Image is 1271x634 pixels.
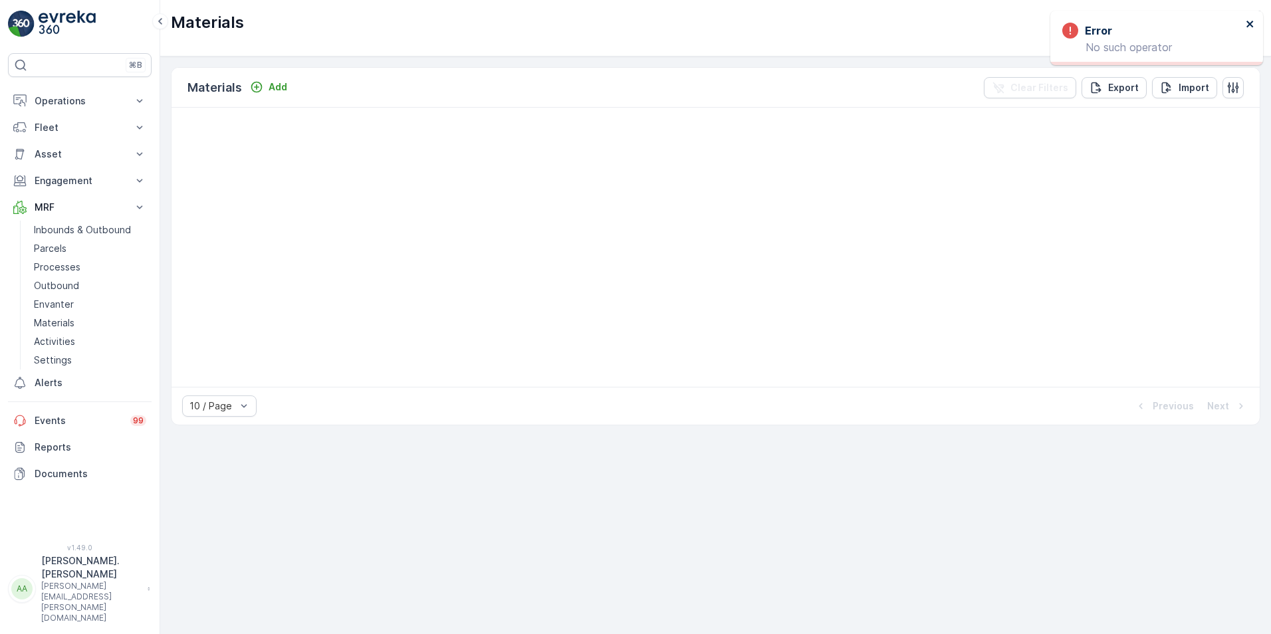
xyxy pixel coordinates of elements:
div: AA [11,578,33,599]
p: Activities [34,335,75,348]
p: MRF [35,201,125,214]
p: Inbounds & Outbound [34,223,131,237]
p: Settings [34,354,72,367]
button: Add [245,79,292,95]
a: Materials [29,314,152,332]
p: Events [35,414,122,427]
p: Add [269,80,287,94]
a: Processes [29,258,152,276]
h3: Error [1085,23,1112,39]
img: logo_light-DOdMpM7g.png [39,11,96,37]
p: Clear Filters [1010,81,1068,94]
a: Events99 [8,407,152,434]
img: logo [8,11,35,37]
button: Fleet [8,114,152,141]
button: Export [1082,77,1147,98]
p: [PERSON_NAME].[PERSON_NAME] [41,554,141,581]
span: v 1.49.0 [8,544,152,552]
p: Materials [34,316,74,330]
button: Clear Filters [984,77,1076,98]
p: 99 [132,415,144,426]
p: Next [1207,399,1229,413]
p: Alerts [35,376,146,389]
a: Documents [8,461,152,487]
p: ⌘B [129,60,142,70]
p: Export [1108,81,1139,94]
p: Parcels [34,242,66,255]
p: Asset [35,148,125,161]
a: Alerts [8,370,152,396]
p: Materials [171,12,244,33]
button: Import [1152,77,1217,98]
p: Documents [35,467,146,480]
button: Operations [8,88,152,114]
p: Materials [187,78,242,97]
p: Processes [34,261,80,274]
a: Settings [29,351,152,370]
p: Reports [35,441,146,454]
p: Fleet [35,121,125,134]
p: Outbound [34,279,79,292]
button: close [1246,19,1255,31]
a: Envanter [29,295,152,314]
p: Previous [1153,399,1194,413]
button: MRF [8,194,152,221]
button: Engagement [8,167,152,194]
p: [PERSON_NAME][EMAIL_ADDRESS][PERSON_NAME][DOMAIN_NAME] [41,581,141,623]
p: Engagement [35,174,125,187]
p: No such operator [1062,41,1242,53]
a: Reports [8,434,152,461]
button: Previous [1133,398,1195,414]
p: Operations [35,94,125,108]
button: Asset [8,141,152,167]
a: Outbound [29,276,152,295]
p: Import [1179,81,1209,94]
a: Parcels [29,239,152,258]
button: AA[PERSON_NAME].[PERSON_NAME][PERSON_NAME][EMAIL_ADDRESS][PERSON_NAME][DOMAIN_NAME] [8,554,152,623]
button: Next [1206,398,1249,414]
p: Envanter [34,298,74,311]
a: Inbounds & Outbound [29,221,152,239]
a: Activities [29,332,152,351]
